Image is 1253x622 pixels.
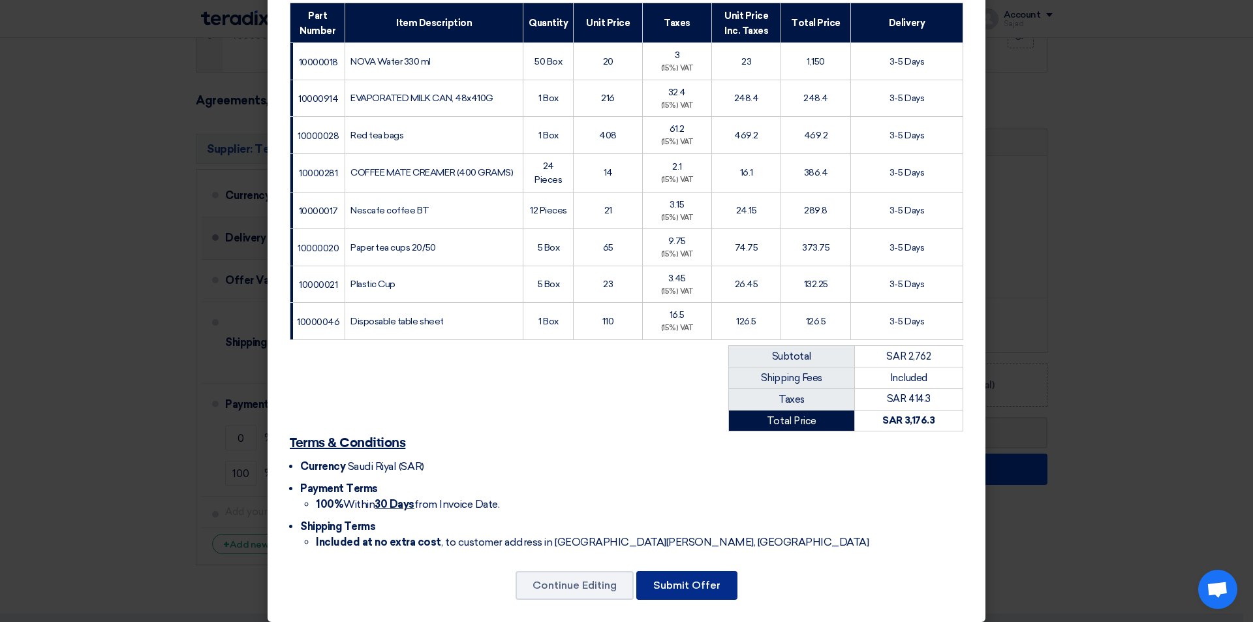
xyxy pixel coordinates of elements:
font: 289.8 [804,205,828,216]
font: Red tea bags [350,130,403,141]
font: Saudi Riyal (SAR) [348,460,424,473]
font: 12 Pieces [530,205,567,216]
font: 10000018 [299,56,338,67]
font: 469.2 [734,130,758,141]
font: Unit Price [586,18,630,29]
font: Item Description [396,18,472,29]
font: 30 Days [375,498,414,510]
font: 216 [601,93,615,104]
font: 3-5 Days [889,167,924,178]
button: Submit Offer [636,571,737,600]
font: Delivery [889,18,925,29]
font: Taxes [779,394,805,405]
font: 50 Box [534,56,562,67]
button: Continue Editing [516,571,634,600]
font: 21 [604,205,612,216]
font: (15%) VAT [661,176,694,184]
font: 32.4 [668,87,686,98]
font: EVAPORATED MILK CAN, 48x410G [350,93,493,104]
font: 10000021 [299,279,337,290]
font: (15%) VAT [661,213,694,222]
font: SAR 414.3 [887,393,931,405]
font: Submit Offer [653,579,720,591]
font: 3.45 [668,273,686,284]
div: Open chat [1198,570,1237,609]
font: 3-5 Days [889,93,924,104]
font: 3 [675,50,680,61]
font: Unit Price Inc. Taxes [724,10,768,36]
font: from Invoice Date. [414,498,499,510]
font: 16.5 [670,309,685,320]
font: SAR 3,176.3 [882,414,935,426]
font: (15%) VAT [661,64,694,72]
font: 23 [741,56,751,67]
font: Currency [300,460,345,473]
font: 3-5 Days [889,56,924,67]
font: Subtotal [772,350,811,362]
font: SAR 2,762 [886,350,931,362]
font: Total Price [767,415,816,427]
font: Payment Terms [300,482,378,495]
font: 10000914 [298,93,338,104]
font: (15%) VAT [661,324,694,332]
font: 74.75 [735,242,758,253]
font: 5 Box [538,242,560,253]
font: 2.1 [672,161,682,172]
font: 23 [603,279,613,290]
font: 10000028 [298,130,339,141]
font: 3-5 Days [889,242,924,253]
font: 26.45 [735,279,758,290]
font: 16.1 [740,167,753,178]
font: 10000046 [297,316,339,327]
font: Quantity [529,18,568,29]
font: 14 [604,167,613,178]
font: 126.5 [806,316,826,327]
font: 126.5 [736,316,756,327]
font: 386.4 [804,167,828,178]
font: 10000017 [299,206,338,217]
font: Within [343,498,375,510]
font: 61.2 [670,123,685,134]
font: , to customer address in [GEOGRAPHIC_DATA][PERSON_NAME], [GEOGRAPHIC_DATA] [441,536,869,548]
font: Taxes [664,18,690,29]
font: 9.75 [668,236,686,247]
font: 3.15 [670,199,684,210]
font: 110 [602,316,614,327]
font: 65 [603,242,613,253]
font: 3-5 Days [889,205,924,216]
font: Terms & Conditions [290,437,405,450]
font: 3-5 Days [889,130,924,141]
font: Plastic Cup [350,279,395,290]
font: 24 Pieces [534,161,562,185]
font: (15%) VAT [661,250,694,258]
font: Total Price [791,18,841,29]
font: 3-5 Days [889,316,924,327]
font: Paper tea cups 20/50 [350,242,435,253]
font: Nescafe coffee BT [350,205,429,216]
font: NOVA Water 330 ml [350,56,431,67]
font: 10000020 [298,242,339,253]
font: 5 Box [538,279,560,290]
font: 1 Box [538,130,559,141]
font: 408 [599,130,617,141]
font: COFFEE MATE CREAMER (400 GRAMS) [350,167,513,178]
font: Included at no extra cost [316,536,441,548]
font: Shipping Terms [300,520,375,533]
font: 1 Box [538,93,559,104]
font: 10000281 [299,168,337,179]
font: Disposable table sheet [350,316,443,327]
font: 1,150 [807,56,825,67]
font: 373.75 [802,242,829,253]
font: (15%) VAT [661,287,694,296]
font: 132.25 [804,279,828,290]
font: 248.4 [803,93,828,104]
font: (15%) VAT [661,138,694,146]
font: Included [890,372,927,384]
font: Shipping Fees [761,372,822,384]
font: 469.2 [804,130,828,141]
font: Continue Editing [533,579,617,591]
font: 20 [603,56,613,67]
font: 248.4 [734,93,759,104]
font: 24.15 [736,205,757,216]
font: 100% [316,498,343,510]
